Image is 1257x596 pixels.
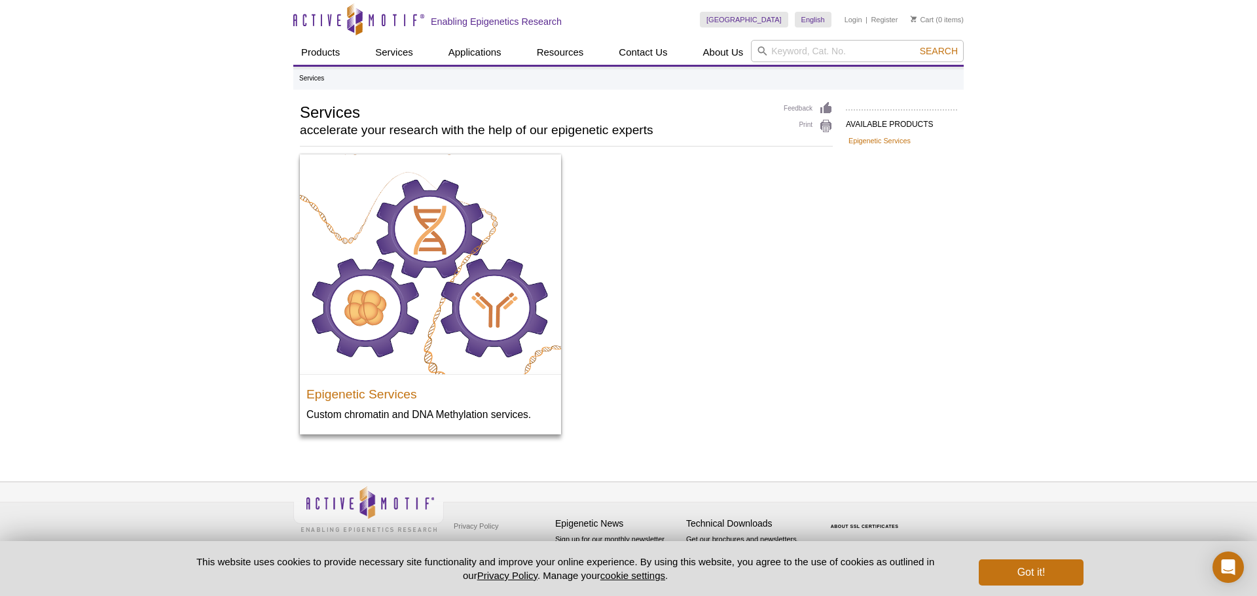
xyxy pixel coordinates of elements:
a: Privacy Policy [450,516,501,536]
button: cookie settings [600,570,665,581]
a: Resources [529,40,592,65]
img: Active Motif, [293,482,444,535]
div: Open Intercom Messenger [1212,552,1244,583]
li: (0 items) [911,12,964,27]
a: Print [784,119,833,133]
p: Custom chromatin and DNA Methylation services. [306,408,555,421]
li: | [865,12,867,27]
span: Search [920,46,958,56]
li: Services [299,75,324,82]
a: [GEOGRAPHIC_DATA] [700,12,788,27]
p: This website uses cookies to provide necessary site functionality and improve your online experie... [173,555,957,582]
a: Products [293,40,348,65]
input: Keyword, Cat. No. [751,40,964,62]
h4: Technical Downloads [686,518,811,529]
button: Search [916,45,962,57]
a: About Us [695,40,752,65]
h2: Enabling Epigenetics Research [431,16,562,27]
a: Applications [441,40,509,65]
a: Privacy Policy [477,570,537,581]
a: Services [367,40,421,65]
h4: Epigenetic News [555,518,680,529]
p: Get our brochures and newsletters, or request them by mail. [686,534,811,567]
h2: accelerate your research with the help of our epigenetic experts [300,124,771,136]
a: Epigenetic Services [848,135,911,147]
a: Register [871,15,898,24]
img: Your Cart [911,16,917,22]
a: Login [845,15,862,24]
p: Sign up for our monthly newsletter highlighting recent publications in the field of epigenetics. [555,534,680,578]
a: ABOUT SSL CERTIFICATES [831,524,899,529]
h3: Epigenetic Services [306,381,555,401]
a: Active Motif End-to-end Epigenetic Services Epigenetic Services Custom chromatin and DNA Methylat... [300,154,561,434]
h1: Services [300,101,771,121]
button: Got it! [979,559,1084,586]
a: English [795,12,831,27]
a: Terms & Conditions [450,536,519,555]
a: Contact Us [611,40,675,65]
img: Active Motif End-to-end Epigenetic Services [300,154,561,374]
a: Feedback [784,101,833,116]
table: Click to Verify - This site chose Symantec SSL for secure e-commerce and confidential communicati... [817,505,915,534]
h2: AVAILABLE PRODUCTS [846,109,957,133]
a: Cart [911,15,934,24]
